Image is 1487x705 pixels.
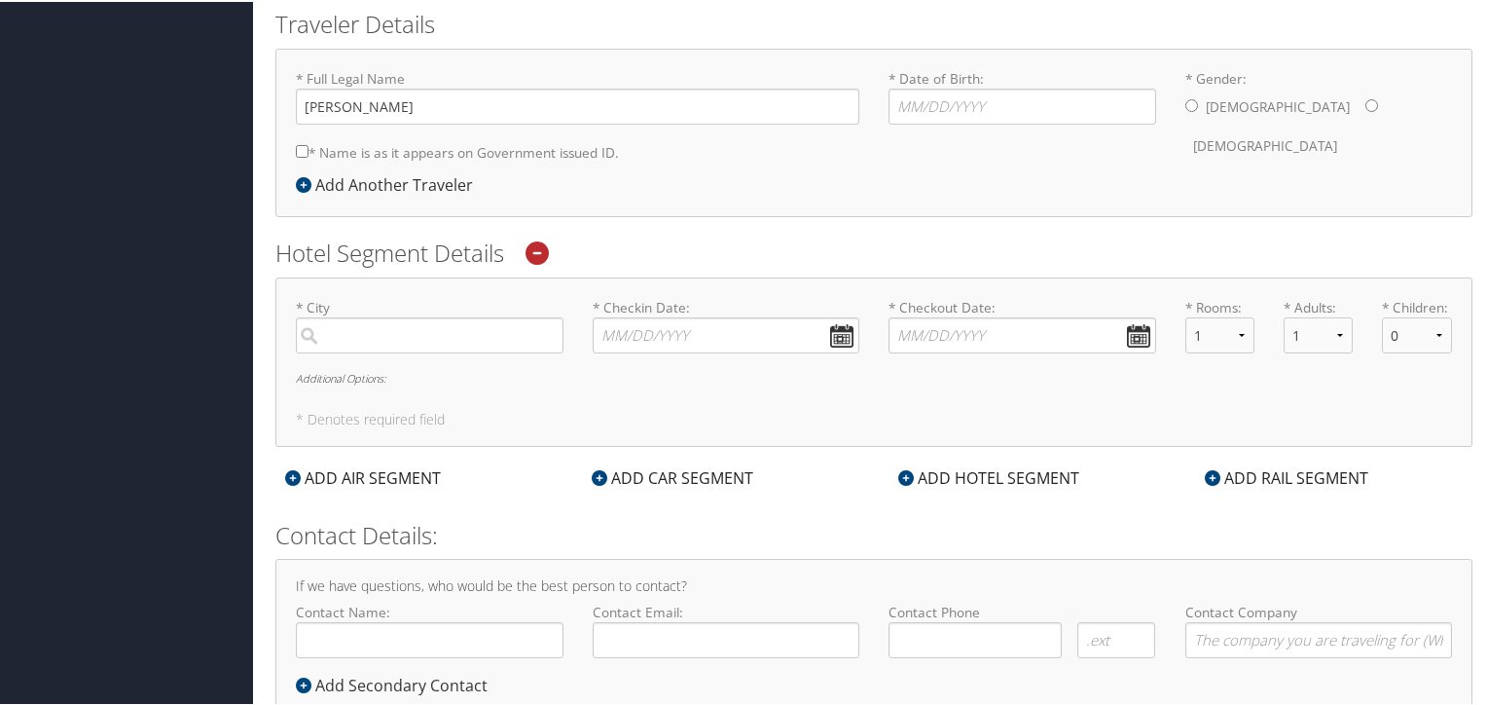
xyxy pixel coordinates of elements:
[582,464,763,488] div: ADD CAR SEGMENT
[889,464,1089,488] div: ADD HOTEL SEGMENT
[296,371,1452,382] h6: Additional Options:
[296,296,563,352] label: * City
[1185,97,1198,110] input: * Gender:[DEMOGRAPHIC_DATA][DEMOGRAPHIC_DATA]
[889,296,1156,352] label: * Checkout Date:
[275,235,1472,268] h2: Hotel Segment Details
[593,620,860,656] input: Contact Email:
[889,67,1156,123] label: * Date of Birth:
[1185,67,1453,164] label: * Gender:
[1195,464,1378,488] div: ADD RAIL SEGMENT
[1284,296,1353,315] label: * Adults:
[1185,296,1254,315] label: * Rooms:
[889,601,1156,620] label: Contact Phone
[296,577,1452,591] h4: If we have questions, who would be the best person to contact?
[593,601,860,656] label: Contact Email:
[1185,601,1453,656] label: Contact Company
[1185,620,1453,656] input: Contact Company
[593,315,860,352] input: * Checkin Date:
[275,517,1472,550] h2: Contact Details:
[296,67,859,123] label: * Full Legal Name
[296,87,859,123] input: * Full Legal Name
[296,132,619,168] label: * Name is as it appears on Government issued ID.
[296,143,308,156] input: * Name is as it appears on Government issued ID.
[1077,620,1156,656] input: .ext
[889,315,1156,352] input: * Checkout Date:
[296,620,563,656] input: Contact Name:
[296,672,497,695] div: Add Secondary Contact
[296,171,483,195] div: Add Another Traveler
[1193,126,1337,163] label: [DEMOGRAPHIC_DATA]
[1206,87,1350,124] label: [DEMOGRAPHIC_DATA]
[296,411,1452,425] h5: * Denotes required field
[275,464,451,488] div: ADD AIR SEGMENT
[593,296,860,352] label: * Checkin Date:
[275,6,1472,39] h2: Traveler Details
[889,87,1156,123] input: * Date of Birth:
[1382,296,1451,315] label: * Children:
[1365,97,1378,110] input: * Gender:[DEMOGRAPHIC_DATA][DEMOGRAPHIC_DATA]
[296,601,563,656] label: Contact Name:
